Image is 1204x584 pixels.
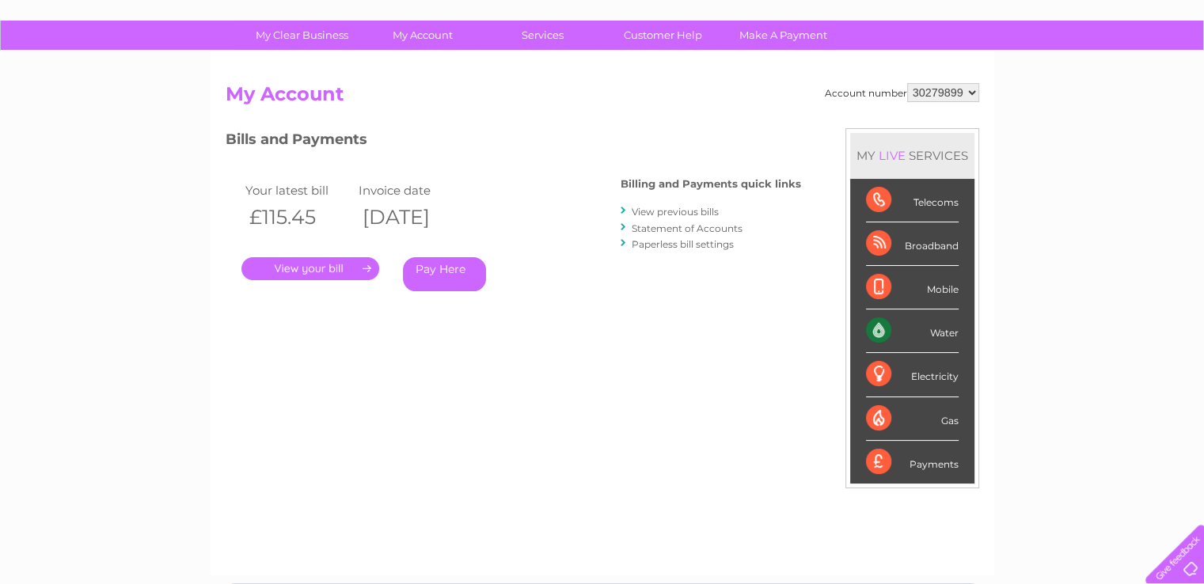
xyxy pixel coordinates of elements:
a: Blog [1066,67,1089,79]
td: Your latest bill [241,180,355,201]
div: Mobile [866,266,959,309]
td: Invoice date [355,180,469,201]
div: Payments [866,441,959,484]
th: [DATE] [355,201,469,233]
div: Broadband [866,222,959,266]
a: Contact [1099,67,1138,79]
a: Pay Here [403,257,486,291]
a: Water [925,67,955,79]
a: . [241,257,379,280]
div: Gas [866,397,959,441]
a: Customer Help [598,21,728,50]
a: View previous bills [632,206,719,218]
h3: Bills and Payments [226,128,801,156]
a: 0333 014 3131 [906,8,1015,28]
img: logo.png [42,41,123,89]
div: Telecoms [866,179,959,222]
a: Telecoms [1009,67,1057,79]
div: Account number [825,83,979,102]
a: Make A Payment [718,21,849,50]
a: Services [477,21,608,50]
a: Paperless bill settings [632,238,734,250]
div: Water [866,309,959,353]
div: LIVE [875,148,909,163]
a: My Account [357,21,488,50]
a: Log out [1152,67,1189,79]
div: Electricity [866,353,959,396]
h4: Billing and Payments quick links [621,178,801,190]
th: £115.45 [241,201,355,233]
a: Statement of Accounts [632,222,743,234]
div: Clear Business is a trading name of Verastar Limited (registered in [GEOGRAPHIC_DATA] No. 3667643... [229,9,977,77]
a: My Clear Business [237,21,367,50]
h2: My Account [226,83,979,113]
div: MY SERVICES [850,133,974,178]
a: Energy [965,67,1000,79]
